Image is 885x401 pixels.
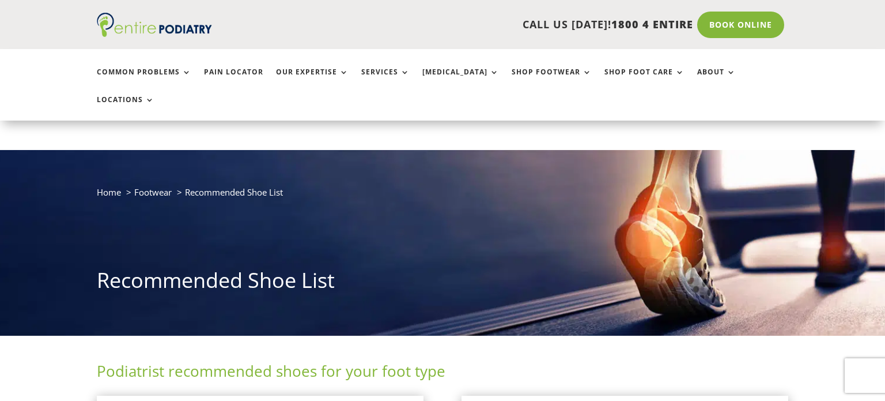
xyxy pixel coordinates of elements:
span: 1800 4 ENTIRE [611,17,693,31]
span: Recommended Shoe List [185,186,283,198]
img: logo (1) [97,13,212,37]
a: Book Online [697,12,784,38]
a: Pain Locator [204,68,263,93]
a: Entire Podiatry [97,28,212,39]
p: CALL US [DATE]! [256,17,693,32]
a: Services [361,68,410,93]
h1: Recommended Shoe List [97,266,788,301]
a: [MEDICAL_DATA] [422,68,499,93]
nav: breadcrumb [97,185,788,208]
h2: Podiatrist recommended shoes for your foot type [97,361,788,387]
a: Footwear [134,186,172,198]
a: Shop Foot Care [604,68,684,93]
a: Shop Footwear [512,68,592,93]
a: Common Problems [97,68,191,93]
a: Our Expertise [276,68,349,93]
a: Home [97,186,121,198]
a: About [697,68,736,93]
a: Locations [97,96,154,121]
